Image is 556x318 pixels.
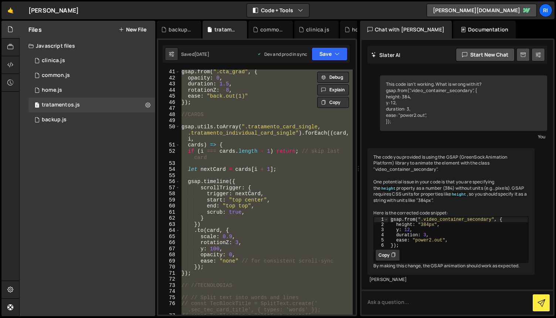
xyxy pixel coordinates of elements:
div: The code you provided is using the GSAP (GreenSock Animation Platform) library to animate the ele... [367,148,535,275]
div: 72 [158,276,180,283]
div: 46 [158,99,180,106]
div: backup.js [169,26,192,33]
div: 64 [158,227,180,234]
div: This code isn't working. What is wrong with it? gsap.from(".video_container_secondary", { height:... [380,75,547,131]
div: You [382,133,545,141]
button: Save [312,47,347,61]
div: 4 [374,233,389,238]
a: 🤙 [1,1,20,19]
div: 12452/42786.js [28,98,155,112]
div: 65 [158,234,180,240]
div: Chat with [PERSON_NAME] [360,21,452,38]
div: 68 [158,252,180,258]
div: 66 [158,240,180,246]
div: 50 [158,124,180,142]
div: Javascript files [20,38,155,53]
div: backup.js [42,116,67,123]
div: 12452/44846.js [28,53,155,68]
div: 6 [374,243,389,248]
div: 49 [158,118,180,124]
a: Ri [539,4,552,17]
div: common.js [260,26,284,33]
button: Copy [317,97,349,108]
div: Documentation [453,21,516,38]
div: tratamentos.js [42,102,80,108]
div: 60 [158,203,180,209]
div: 67 [158,246,180,252]
div: clinica.js [306,26,329,33]
div: 53 [158,160,180,167]
div: 1 [374,217,389,222]
div: 3 [374,227,389,233]
div: home.js [42,87,62,94]
div: 51 [158,142,180,148]
div: 12452/42849.js [28,112,155,127]
div: 59 [158,197,180,203]
div: [PERSON_NAME] [369,277,533,283]
div: 62 [158,215,180,221]
button: New File [119,27,146,33]
div: 63 [158,221,180,228]
code: height [451,192,467,197]
div: Saved [181,51,209,57]
div: 70 [158,264,180,270]
div: clinica.js [42,57,65,64]
div: 45 [158,93,180,99]
div: [DATE] [194,51,209,57]
div: 58 [158,191,180,197]
div: common.js [42,72,70,79]
div: 55 [158,173,180,179]
button: Code + Tools [247,4,309,17]
button: Explain [317,84,349,95]
h2: Files [28,26,42,34]
div: 43 [158,81,180,87]
div: 41 [158,69,180,75]
div: 74 [158,288,180,295]
div: 73 [158,283,180,289]
div: 69 [158,258,180,264]
h2: Slater AI [371,51,401,58]
div: 57 [158,185,180,191]
div: 61 [158,209,180,216]
span: 1 [35,103,39,109]
a: [PERSON_NAME][DOMAIN_NAME] [427,4,537,17]
button: Copy [375,249,400,261]
div: 75 [158,295,180,301]
div: 56 [158,179,180,185]
div: 5 [374,238,389,243]
div: 44 [158,87,180,94]
div: homepage_salvato.js [352,26,376,33]
div: 12452/30174.js [28,83,155,98]
div: Dev and prod in sync [257,51,307,57]
div: [PERSON_NAME] [28,6,79,15]
div: 12452/42847.js [28,68,155,83]
div: 76 [158,301,180,313]
div: 47 [158,105,180,112]
div: 42 [158,75,180,81]
div: 2 [374,222,389,227]
button: Debug [317,72,349,83]
button: Start new chat [456,48,515,61]
code: height [380,186,396,191]
div: 71 [158,270,180,277]
div: 48 [158,112,180,118]
div: tratamentos.js [214,26,238,33]
div: 54 [158,166,180,173]
div: 52 [158,148,180,160]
